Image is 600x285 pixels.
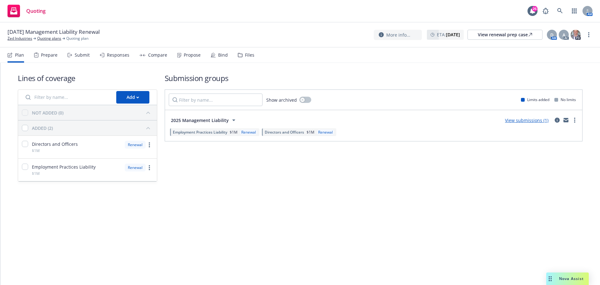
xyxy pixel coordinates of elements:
div: Files [245,53,254,58]
span: A [562,32,565,38]
span: [DATE] Management Liability Renewal [7,28,100,36]
a: Report a Bug [539,5,552,17]
button: Nova Assist [546,272,589,285]
div: Plan [15,53,24,58]
div: Prepare [41,53,57,58]
span: Nova Assist [559,276,584,281]
span: Directors and Officers [265,130,304,135]
div: Submit [75,53,90,58]
a: View submissions (1) [505,117,548,123]
div: Add [127,91,139,103]
a: Switch app [568,5,581,17]
span: $1M [32,171,40,176]
div: Responses [107,53,129,58]
div: Renewal [317,130,334,135]
a: mail [562,116,570,124]
h1: Submission groups [165,73,582,83]
span: $1M [32,148,40,153]
div: Compare [148,53,167,58]
div: No limits [554,97,576,102]
span: $1M [230,130,237,135]
div: ADDED (2) [32,125,53,131]
a: circleInformation [553,116,561,124]
span: D [550,32,553,38]
a: Quoting plans [37,36,61,41]
button: ADDED (2) [32,123,153,133]
h1: Lines of coverage [18,73,157,83]
div: Renewal [240,130,257,135]
div: Bind [218,53,228,58]
button: NOT ADDED (0) [32,108,153,118]
span: ETA : [437,31,460,38]
a: more [146,141,153,149]
a: Zed Industries [7,36,32,41]
strong: [DATE] [446,32,460,38]
div: Drag to move [546,272,554,285]
div: 26 [532,6,537,12]
button: Add [116,91,149,104]
a: more [146,164,153,171]
div: Limits added [521,97,549,102]
input: Filter by name... [169,94,262,106]
div: Propose [184,53,201,58]
span: $1M [307,130,314,135]
span: Employment Practices Liability [173,130,227,135]
a: Search [554,5,566,17]
span: Directors and Officers [32,141,78,147]
a: View renewal prep case [467,30,542,40]
span: 2025 Management Liability [171,117,229,124]
div: Renewal [125,141,146,149]
a: Quoting [5,2,48,20]
span: Quoting [26,8,46,13]
span: More info... [386,32,410,38]
span: Quoting plan [66,36,88,41]
a: more [585,31,592,38]
div: View renewal prep case [478,30,532,39]
span: Show archived [266,97,297,103]
input: Filter by name... [22,91,112,104]
a: more [571,116,578,124]
button: 2025 Management Liability [169,114,240,126]
span: Employment Practices Liability [32,164,96,170]
div: Renewal [125,164,146,171]
img: photo [571,30,581,40]
button: More info... [374,30,422,40]
div: NOT ADDED (0) [32,109,63,116]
